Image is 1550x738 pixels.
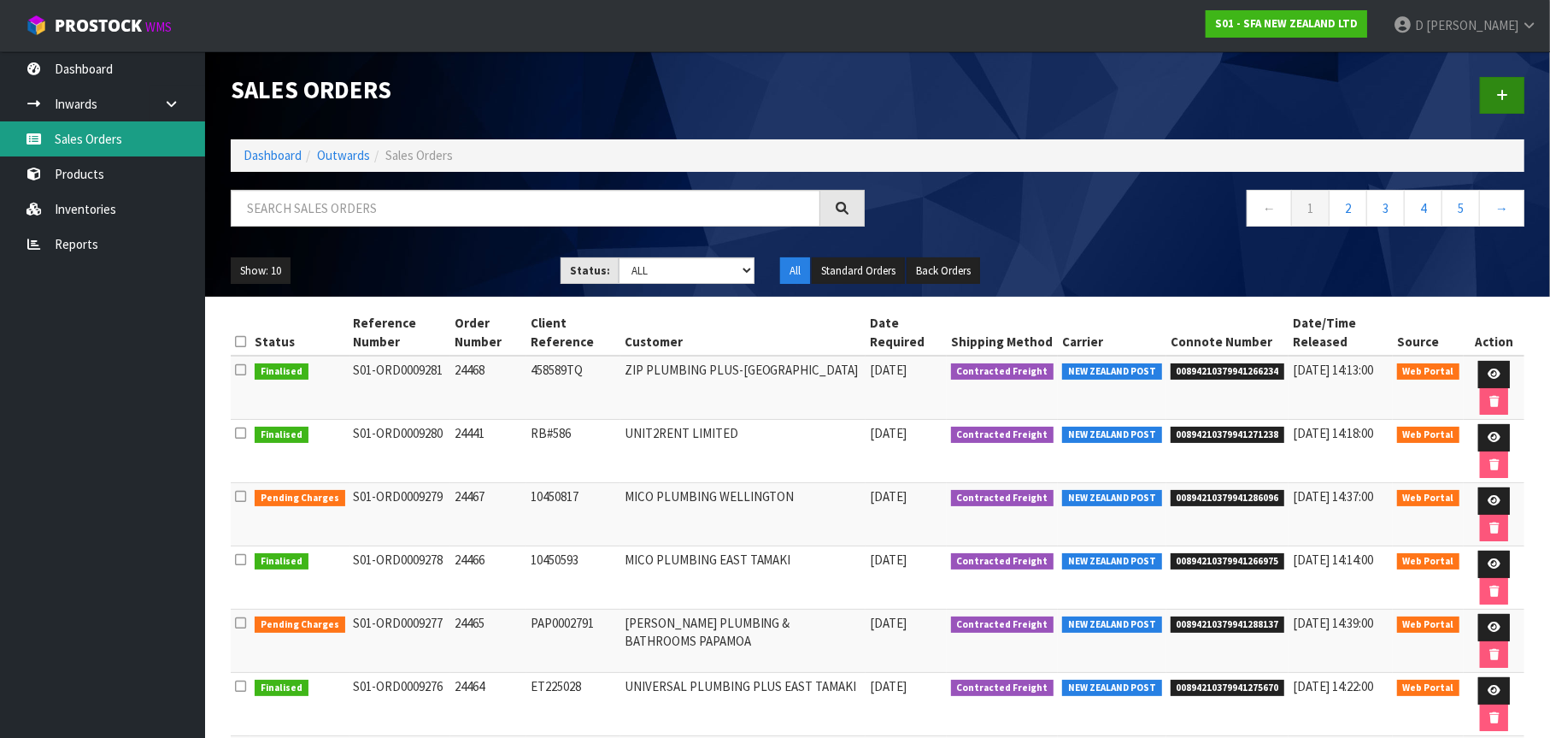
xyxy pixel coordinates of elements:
span: [DATE] [870,362,907,378]
td: ET225028 [526,673,619,736]
th: Client Reference [526,310,619,356]
span: [DATE] 14:13:00 [1293,362,1373,378]
span: Web Portal [1397,617,1460,634]
span: Finalised [255,553,308,570]
span: NEW ZEALAND POST [1062,427,1162,444]
a: 3 [1366,190,1405,227]
a: 4 [1404,190,1442,227]
span: Sales Orders [385,147,453,163]
span: [PERSON_NAME] [1426,17,1518,33]
span: Finalised [255,427,308,444]
a: → [1479,190,1524,227]
a: Outwards [317,147,370,163]
td: 458589TQ [526,356,619,420]
span: Web Portal [1397,553,1460,570]
span: Contracted Freight [951,490,1054,507]
td: S01-ORD0009280 [349,420,450,483]
span: [DATE] 14:22:00 [1293,678,1373,694]
span: Web Portal [1397,680,1460,697]
span: Web Portal [1397,490,1460,507]
th: Order Number [450,310,527,356]
span: [DATE] 14:37:00 [1293,488,1373,505]
span: NEW ZEALAND POST [1062,553,1162,570]
span: NEW ZEALAND POST [1062,363,1162,381]
td: UNIVERSAL PLUMBING PLUS EAST TAMAKI [620,673,866,736]
span: [DATE] [870,425,907,441]
span: [DATE] 14:39:00 [1293,615,1373,631]
td: 24465 [450,610,527,673]
span: [DATE] [870,552,907,568]
th: Date/Time Released [1289,310,1393,356]
td: S01-ORD0009279 [349,483,450,546]
th: Date Required [866,310,947,356]
td: RB#586 [526,420,619,483]
span: D [1415,17,1424,33]
th: Shipping Method [947,310,1059,356]
td: 24468 [450,356,527,420]
span: 00894210379941271238 [1171,427,1285,444]
td: 24467 [450,483,527,546]
small: WMS [145,19,172,35]
span: NEW ZEALAND POST [1062,490,1162,507]
a: 1 [1291,190,1330,227]
th: Connote Number [1166,310,1289,356]
th: Status [250,310,349,356]
span: Web Portal [1397,363,1460,381]
a: Dashboard [244,147,302,163]
span: Web Portal [1397,427,1460,444]
td: 24464 [450,673,527,736]
td: 10450593 [526,546,619,610]
span: [DATE] 14:18:00 [1293,425,1373,441]
h1: Sales Orders [231,77,865,103]
td: S01-ORD0009276 [349,673,450,736]
span: 00894210379941275670 [1171,680,1285,697]
strong: S01 - SFA NEW ZEALAND LTD [1215,16,1358,31]
button: Standard Orders [812,257,905,285]
button: All [780,257,810,285]
img: cube-alt.png [26,15,47,36]
td: [PERSON_NAME] PLUMBING & BATHROOMS PAPAMOA [620,610,866,673]
input: Search sales orders [231,190,820,227]
th: Reference Number [349,310,450,356]
th: Action [1464,310,1524,356]
th: Carrier [1058,310,1166,356]
span: 00894210379941266975 [1171,553,1285,570]
td: 10450817 [526,483,619,546]
button: Back Orders [907,257,980,285]
span: Contracted Freight [951,553,1054,570]
td: S01-ORD0009278 [349,546,450,610]
span: NEW ZEALAND POST [1062,617,1162,634]
span: [DATE] [870,488,907,505]
span: [DATE] [870,615,907,631]
span: Contracted Freight [951,617,1054,634]
td: MICO PLUMBING EAST TAMAKI [620,546,866,610]
button: Show: 10 [231,257,291,285]
span: Pending Charges [255,617,345,634]
span: Finalised [255,363,308,381]
td: ZIP PLUMBING PLUS-[GEOGRAPHIC_DATA] [620,356,866,420]
span: [DATE] 14:14:00 [1293,552,1373,568]
span: Contracted Freight [951,680,1054,697]
span: 00894210379941266234 [1171,363,1285,381]
td: S01-ORD0009277 [349,610,450,673]
span: ProStock [55,15,142,37]
td: S01-ORD0009281 [349,356,450,420]
span: Contracted Freight [951,427,1054,444]
th: Customer [620,310,866,356]
td: PAP0002791 [526,610,619,673]
span: [DATE] [870,678,907,694]
th: Source [1393,310,1465,356]
span: Contracted Freight [951,363,1054,381]
span: 00894210379941288137 [1171,617,1285,634]
span: NEW ZEALAND POST [1062,680,1162,697]
span: 00894210379941286096 [1171,490,1285,507]
span: Pending Charges [255,490,345,507]
td: MICO PLUMBING WELLINGTON [620,483,866,546]
td: 24441 [450,420,527,483]
a: 5 [1441,190,1480,227]
nav: Page navigation [890,190,1524,232]
td: UNIT2RENT LIMITED [620,420,866,483]
span: Finalised [255,680,308,697]
a: 2 [1329,190,1367,227]
a: ← [1247,190,1292,227]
